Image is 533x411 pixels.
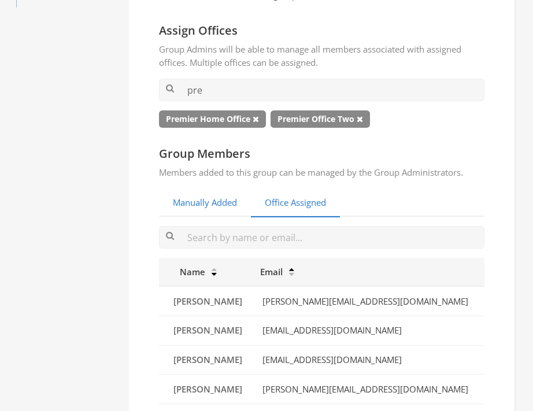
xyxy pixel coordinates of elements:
span: [PERSON_NAME] [173,354,242,365]
h4: Group Members [159,146,484,161]
td: [PERSON_NAME][EMAIL_ADDRESS][DOMAIN_NAME] [253,375,484,404]
span: Name [166,266,205,277]
a: Office Assigned [251,189,340,217]
td: [EMAIL_ADDRESS][DOMAIN_NAME] [253,345,484,375]
span: [PERSON_NAME] [173,324,242,336]
td: [EMAIL_ADDRESS][DOMAIN_NAME] [253,316,484,346]
span: [PERSON_NAME] [173,383,242,395]
span: Premier Office Two [271,110,370,128]
td: [PERSON_NAME][EMAIL_ADDRESS][DOMAIN_NAME] [253,286,484,316]
a: Manually Added [159,189,251,217]
input: Search using name, city, state, or address to filter office list [159,79,484,101]
span: Premier Home Office [159,110,266,128]
h4: Assign Offices [159,23,484,38]
a: [PERSON_NAME] [173,353,243,367]
input: Search by name or email... [159,226,484,249]
a: [PERSON_NAME] [173,382,243,397]
p: Group Admins will be able to manage all members associated with assigned offices. Multiple office... [159,43,484,70]
i: Remove office [253,115,259,123]
p: Members added to this group can be managed by the Group Administrators. [159,166,484,179]
span: Email [260,266,283,277]
span: [PERSON_NAME] [173,295,242,307]
a: [PERSON_NAME] [173,323,243,338]
a: [PERSON_NAME] [173,294,243,309]
i: Remove office [357,115,363,123]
